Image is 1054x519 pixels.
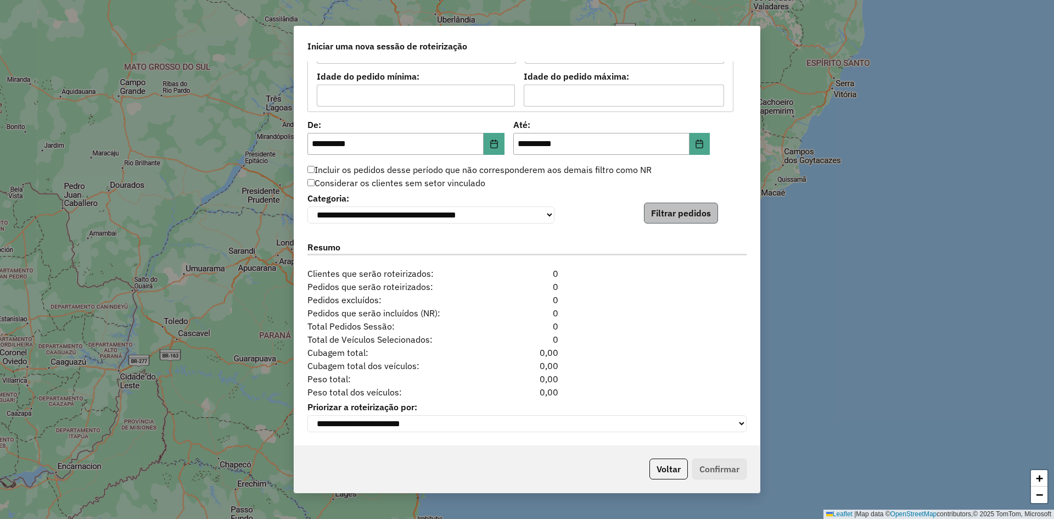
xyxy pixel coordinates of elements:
div: 0 [489,306,564,320]
div: 0 [489,320,564,333]
label: Idade do pedido mínima: [317,70,515,83]
div: 0,00 [489,359,564,372]
span: Peso total: [301,372,489,386]
label: Categoria: [307,192,554,205]
a: Zoom in [1031,470,1047,487]
span: Total de Veículos Selecionados: [301,333,489,346]
span: Cubagem total: [301,346,489,359]
a: Leaflet [826,510,853,518]
span: Iniciar uma nova sessão de roteirização [307,40,467,53]
input: Considerar os clientes sem setor vinculado [307,179,315,186]
span: Cubagem total dos veículos: [301,359,489,372]
input: Incluir os pedidos desse período que não corresponderem aos demais filtro como NR [307,166,315,173]
label: Idade do pedido máxima: [524,70,725,83]
span: Total Pedidos Sessão: [301,320,489,333]
div: Map data © contributors,© 2025 TomTom, Microsoft [823,510,1054,519]
button: Choose Date [484,133,504,155]
label: Priorizar a roteirização por: [307,400,747,414]
div: 0 [489,333,564,346]
div: 0 [489,267,564,280]
a: Zoom out [1031,487,1047,503]
button: Choose Date [689,133,710,155]
span: Clientes que serão roteirizados: [301,267,489,280]
label: De: [307,118,504,131]
div: 0,00 [489,372,564,386]
span: Pedidos que serão roteirizados: [301,280,489,293]
label: Incluir os pedidos desse período que não corresponderem aos demais filtro como NR [307,163,652,176]
label: Considerar os clientes sem setor vinculado [307,176,485,189]
label: Até: [513,118,710,131]
span: − [1036,488,1043,501]
span: | [854,510,856,518]
button: Voltar [649,459,688,479]
span: Pedidos excluídos: [301,293,489,306]
label: Resumo [307,241,747,255]
button: Filtrar pedidos [644,203,718,224]
div: 0 [489,293,564,306]
span: Pedidos que serão incluídos (NR): [301,306,489,320]
div: 0,00 [489,386,564,399]
div: 0 [489,280,564,293]
div: 0,00 [489,346,564,359]
span: Peso total dos veículos: [301,386,489,399]
a: OpenStreetMap [890,510,937,518]
span: + [1036,471,1043,485]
